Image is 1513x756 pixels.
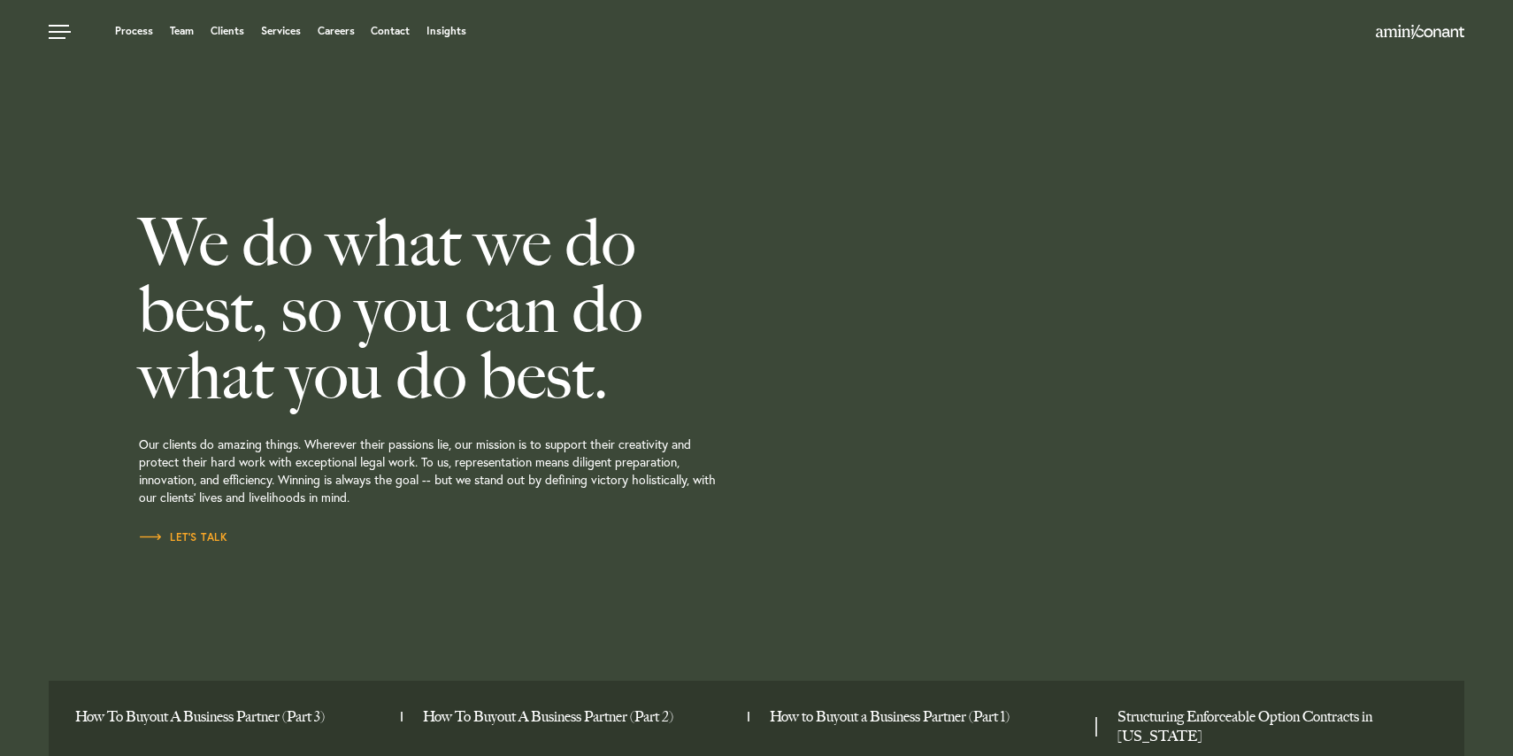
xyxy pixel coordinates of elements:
[139,210,869,409] h2: We do what we do best, so you can do what you do best.
[261,26,301,36] a: Services
[170,26,194,36] a: Team
[423,707,735,727] a: How To Buyout A Business Partner (Part 2)
[318,26,355,36] a: Careers
[1117,707,1430,746] a: Structuring Enforceable Option Contracts in Texas
[1376,25,1464,39] img: Amini & Conant
[211,26,244,36] a: Clients
[770,707,1082,727] a: How to Buyout a Business Partner (Part 1)
[426,26,466,36] a: Insights
[371,26,410,36] a: Contact
[139,409,869,528] p: Our clients do amazing things. Wherever their passions lie, our mission is to support their creat...
[75,707,388,727] a: How To Buyout A Business Partner (Part 3)
[115,26,153,36] a: Process
[139,532,227,543] span: Let’s Talk
[139,528,227,546] a: Let’s Talk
